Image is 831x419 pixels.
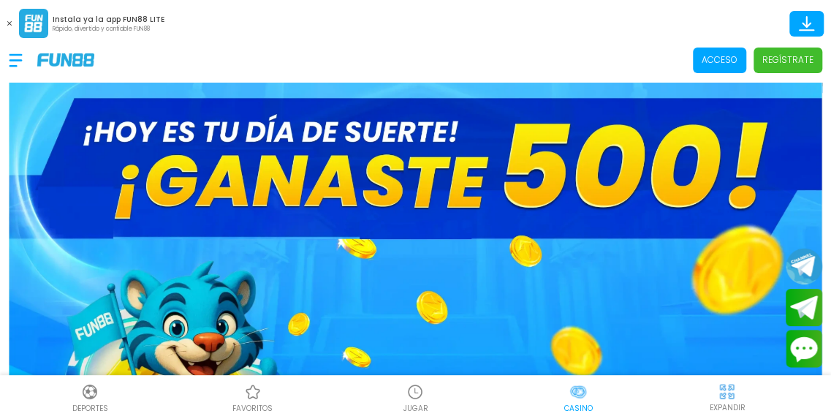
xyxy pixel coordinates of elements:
[53,14,164,25] p: Instala ya la app FUN88 LITE
[406,383,424,401] img: Casino Jugar
[786,330,822,368] button: Contact customer service
[9,381,172,414] a: DeportesDeportesDeportes
[497,381,660,414] a: CasinoCasinoCasino
[403,403,428,414] p: JUGAR
[702,53,737,67] p: Acceso
[244,383,262,401] img: Casino Favoritos
[786,247,822,285] button: Join telegram channel
[37,53,94,66] img: Company Logo
[564,403,593,414] p: Casino
[19,9,48,38] img: App Logo
[172,381,335,414] a: Casino FavoritosCasino Favoritosfavoritos
[718,382,736,401] img: hide
[709,402,745,413] p: EXPANDIR
[232,403,273,414] p: favoritos
[334,381,497,414] a: Casino JugarCasino JugarJUGAR
[786,289,822,327] button: Join telegram
[72,403,108,414] p: Deportes
[81,383,99,401] img: Deportes
[53,25,164,34] p: Rápido, divertido y confiable FUN88
[762,53,813,67] p: Regístrate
